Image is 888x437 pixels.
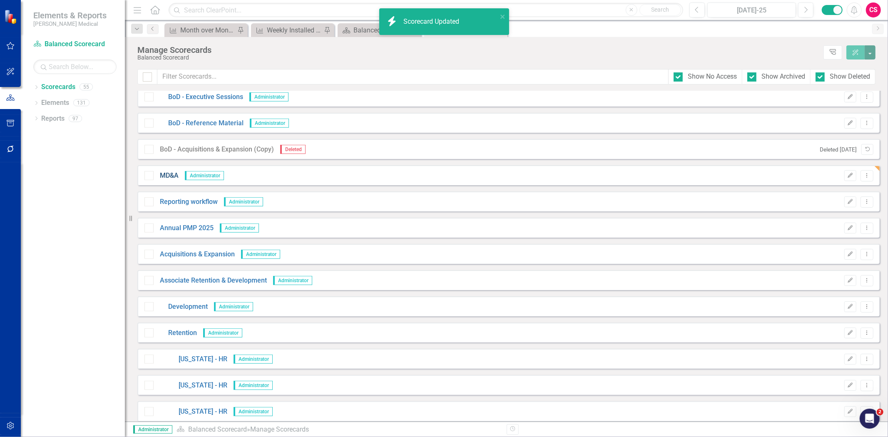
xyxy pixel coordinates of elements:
a: [US_STATE] - HR [154,355,227,364]
span: Administrator [224,197,263,206]
a: Month over Month Improvement [167,25,235,35]
span: Search [651,6,669,13]
a: BoD - Reference Material [154,119,244,128]
a: Associate Retention & Development [154,276,267,286]
a: Reports [41,114,65,124]
span: Administrator [185,171,224,180]
div: 55 [80,84,93,91]
span: Administrator [220,223,259,233]
button: close [500,12,506,21]
div: Show Deleted [830,72,870,82]
span: Elements & Reports [33,10,107,20]
a: Balanced Scorecard Welcome Page [340,25,419,35]
a: Acquisitions & Expansion [154,250,235,259]
small: [PERSON_NAME] Medical [33,20,107,27]
span: 2 [877,409,883,415]
a: Retention [154,328,197,338]
button: [DATE]-25 [707,2,796,17]
span: Administrator [234,407,273,416]
div: » Manage Scorecards [177,425,500,435]
div: Scorecard Updated [403,17,461,27]
span: Administrator [241,250,280,259]
span: Administrator [214,302,253,311]
span: Deleted [280,145,306,154]
a: MD&A [154,171,179,181]
a: Elements [41,98,69,108]
input: Search Below... [33,60,117,74]
div: Balanced Scorecard [137,55,819,61]
div: Balanced Scorecard Welcome Page [353,25,419,35]
a: Balanced Scorecard [33,40,117,49]
div: [DATE]-25 [710,5,793,15]
input: Filter Scorecards... [157,69,669,84]
span: Administrator [203,328,242,338]
span: Administrator [249,92,289,102]
a: BoD - Executive Sessions [154,92,243,102]
a: Annual PMP 2025 [154,223,214,233]
iframe: Intercom live chat [860,409,880,429]
img: ClearPoint Strategy [4,9,19,24]
a: [US_STATE] - HR [154,381,227,390]
a: Balanced Scorecard [188,425,247,433]
div: Show Archived [761,72,805,82]
a: Reporting workflow [154,197,218,207]
span: Administrator [234,381,273,390]
button: CS [866,2,881,17]
a: Scorecards [41,82,75,92]
small: Deleted [DATE] [820,146,857,154]
div: Weekly Installed New Account Sales (YTD) [267,25,322,35]
span: Administrator [273,276,312,285]
div: Manage Scorecards [137,45,819,55]
a: Development [154,302,208,312]
a: [US_STATE] - HR [154,407,227,417]
span: Administrator [234,355,273,364]
input: Search ClearPoint... [169,3,683,17]
div: Month over Month Improvement [180,25,235,35]
span: Administrator [133,425,172,434]
div: BoD - Acquisitions & Expansion (Copy) [154,145,274,154]
span: Administrator [250,119,289,128]
div: 131 [73,99,90,107]
div: 97 [69,115,82,122]
button: Search [639,4,681,16]
a: Weekly Installed New Account Sales (YTD) [253,25,322,35]
div: Show No Access [688,72,737,82]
